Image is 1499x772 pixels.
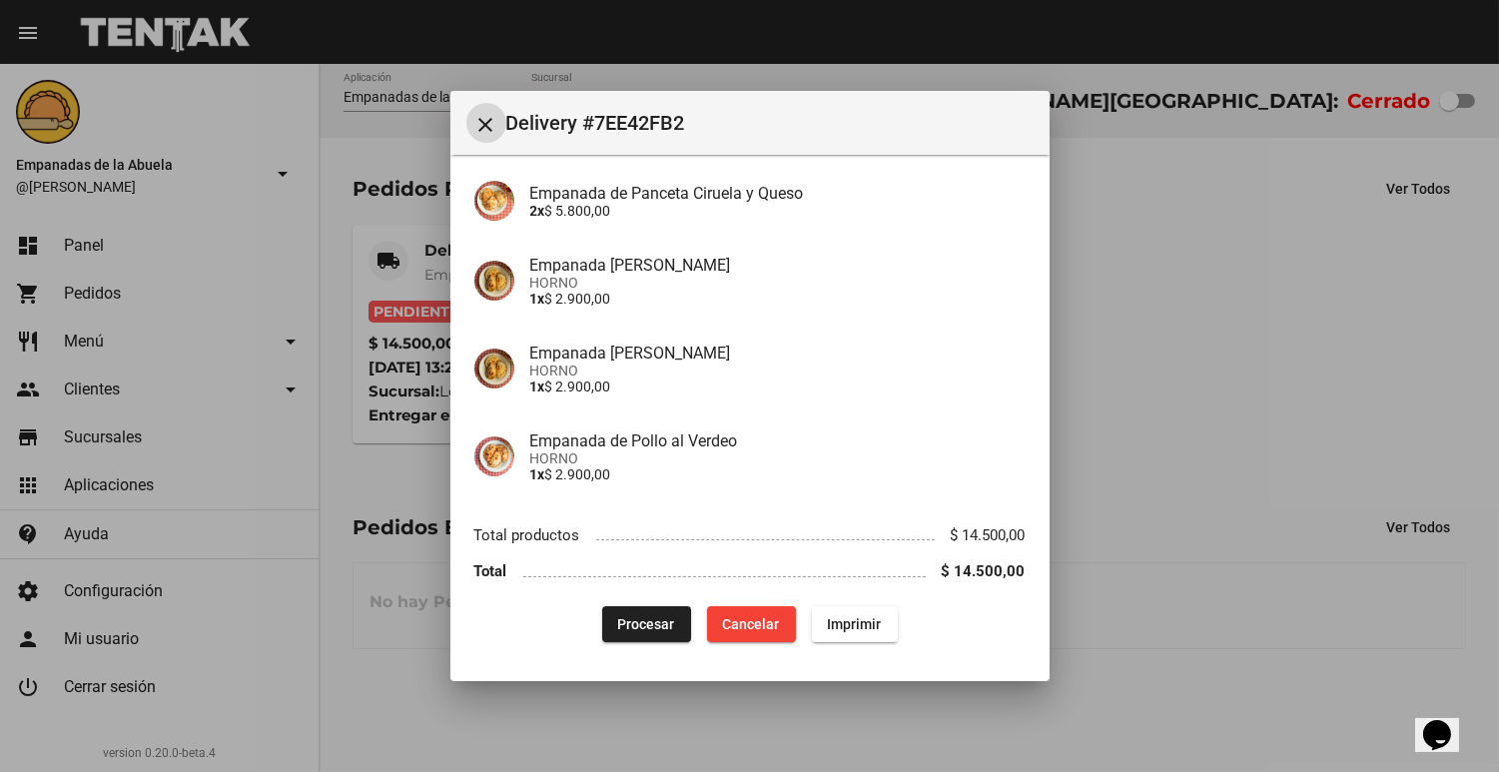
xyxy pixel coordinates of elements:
li: Total productos $ 14.500,00 [474,516,1026,553]
p: $ 2.900,00 [530,291,1026,307]
button: Procesar [602,606,691,642]
span: Imprimir [828,616,882,632]
span: HORNO [530,450,1026,466]
b: 2x [530,203,545,219]
p: $ 2.900,00 [530,466,1026,482]
span: HORNO [530,363,1026,379]
span: HORNO [530,275,1026,291]
button: Imprimir [812,606,898,642]
b: 1x [530,466,545,482]
button: Cancelar [707,606,796,642]
span: Cancelar [723,616,780,632]
span: Delivery #7EE42FB2 [506,107,1034,139]
span: Procesar [618,616,675,632]
mat-icon: Cerrar [474,113,498,137]
button: Cerrar [466,103,506,143]
img: b535b57a-eb23-4682-a080-b8c53aa6123f.jpg [474,436,514,476]
h4: Empanada [PERSON_NAME] [530,344,1026,363]
iframe: chat widget [1415,692,1479,752]
img: f753fea7-0f09-41b3-9a9e-ddb84fc3b359.jpg [474,349,514,388]
b: 1x [530,379,545,394]
h4: Empanada de Panceta Ciruela y Queso [530,184,1026,203]
img: f753fea7-0f09-41b3-9a9e-ddb84fc3b359.jpg [474,261,514,301]
h4: Empanada de Pollo al Verdeo [530,431,1026,450]
li: Total $ 14.500,00 [474,553,1026,590]
p: $ 5.800,00 [530,203,1026,219]
img: a07d0382-12a7-4aaa-a9a8-9d363701184e.jpg [474,181,514,221]
h4: Empanada [PERSON_NAME] [530,256,1026,275]
p: $ 2.900,00 [530,379,1026,394]
b: 1x [530,291,545,307]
